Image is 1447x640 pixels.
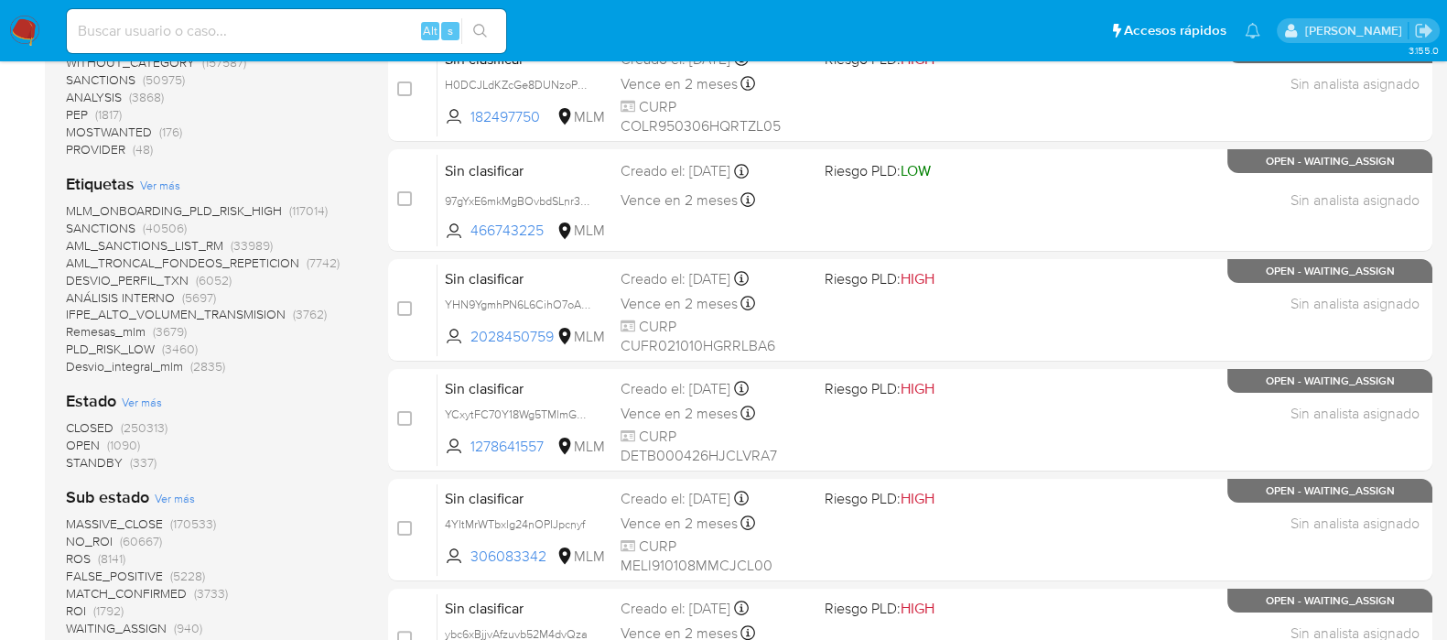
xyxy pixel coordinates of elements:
[1408,43,1438,58] span: 3.155.0
[1245,23,1260,38] a: Notificaciones
[1304,22,1408,39] p: cesar.gonzalez@mercadolibre.com.mx
[423,22,437,39] span: Alt
[1414,21,1433,40] a: Salir
[448,22,453,39] span: s
[67,19,506,43] input: Buscar usuario o caso...
[461,18,499,44] button: search-icon
[1124,21,1226,40] span: Accesos rápidos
